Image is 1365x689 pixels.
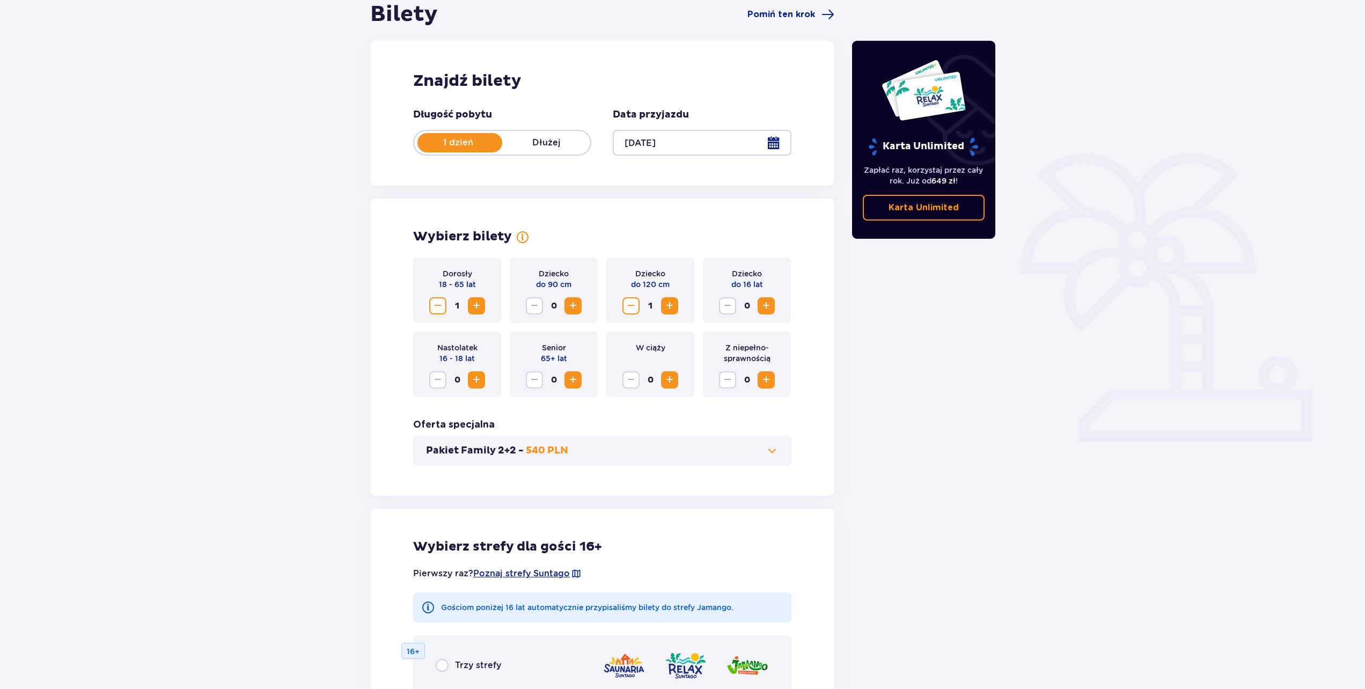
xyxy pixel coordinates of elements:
a: Pomiń ten krok [747,8,834,21]
span: Trzy strefy [455,659,501,671]
button: Zmniejsz [429,371,446,389]
p: Dorosły [443,268,472,279]
button: Zwiększ [468,297,485,314]
p: Długość pobytu [413,108,492,121]
p: Zapłać raz, korzystaj przez cały rok. Już od ! [863,165,985,186]
span: 0 [449,371,466,389]
h2: Znajdź bilety [413,71,791,91]
p: Pierwszy raz? [413,568,582,580]
h2: Wybierz bilety [413,229,512,245]
a: Poznaj strefy Suntago [473,568,570,580]
p: Dziecko [732,268,762,279]
p: Z niepełno­sprawnością [711,342,782,364]
button: Zwiększ [758,371,775,389]
a: Karta Unlimited [863,195,985,221]
span: 0 [642,371,659,389]
p: do 90 cm [536,279,571,290]
span: 0 [545,371,562,389]
p: Gościom poniżej 16 lat automatycznie przypisaliśmy bilety do strefy Jamango. [441,602,733,613]
span: Pomiń ten krok [747,9,815,20]
img: Relax [664,650,707,681]
p: W ciąży [636,342,665,353]
p: 16+ [407,646,420,657]
button: Zmniejsz [719,297,736,314]
button: Zwiększ [468,371,485,389]
button: Pakiet Family 2+2 -540 PLN [426,444,779,457]
span: 0 [545,297,562,314]
img: Saunaria [603,650,645,681]
img: Dwie karty całoroczne do Suntago z napisem 'UNLIMITED RELAX', na białym tle z tropikalnymi liśćmi... [881,59,966,121]
button: Zmniejsz [429,297,446,314]
span: 0 [738,371,755,389]
span: 1 [642,297,659,314]
p: do 16 lat [731,279,763,290]
button: Zmniejsz [526,371,543,389]
p: Nastolatek [437,342,478,353]
p: Pakiet Family 2+2 - [426,444,524,457]
button: Zwiększ [564,297,582,314]
p: Karta Unlimited [889,202,959,214]
p: 540 PLN [526,444,568,457]
button: Zmniejsz [526,297,543,314]
img: Jamango [726,650,769,681]
p: do 120 cm [631,279,670,290]
button: Zwiększ [661,297,678,314]
p: Karta Unlimited [868,137,979,156]
p: 65+ lat [541,353,567,364]
button: Zwiększ [758,297,775,314]
p: Dziecko [635,268,665,279]
p: 16 - 18 lat [439,353,475,364]
button: Zwiększ [661,371,678,389]
button: Zwiększ [564,371,582,389]
button: Zmniejsz [622,297,640,314]
p: Senior [542,342,566,353]
h3: Oferta specjalna [413,419,495,431]
span: 0 [738,297,755,314]
button: Zmniejsz [719,371,736,389]
p: Dziecko [539,268,569,279]
p: Dłużej [502,137,590,149]
span: 649 zł [931,177,956,185]
h2: Wybierz strefy dla gości 16+ [413,539,791,555]
p: Data przyjazdu [613,108,689,121]
button: Zmniejsz [622,371,640,389]
span: 1 [449,297,466,314]
h1: Bilety [370,1,438,28]
p: 1 dzień [414,137,502,149]
p: 18 - 65 lat [439,279,476,290]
